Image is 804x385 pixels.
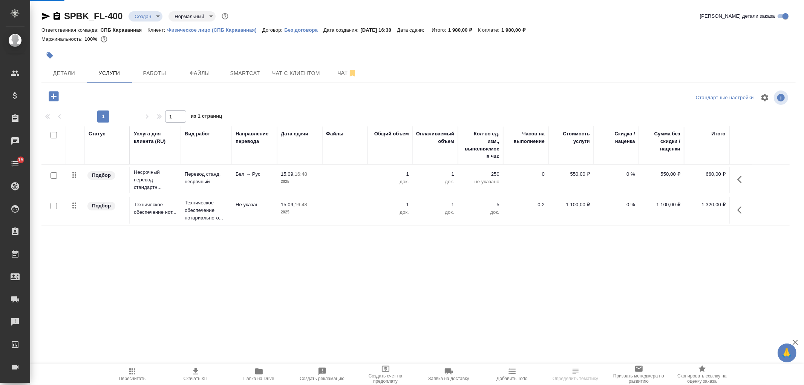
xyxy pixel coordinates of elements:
[329,68,365,78] span: Чат
[284,27,323,33] p: Без договора
[371,209,409,216] p: док.
[14,156,28,164] span: 15
[99,34,109,44] button: 0.00 RUB;
[597,170,635,178] p: 0 %
[448,27,478,33] p: 1 980,00 ₽
[326,130,343,138] div: Файлы
[101,27,148,33] p: СПБ Караванная
[281,130,308,138] div: Дата сдачи
[503,197,548,224] td: 0.2
[84,36,99,42] p: 100%
[462,170,499,178] p: 250
[361,27,397,33] p: [DATE] 16:38
[281,209,319,216] p: 2025
[92,202,111,210] p: Подбор
[781,345,793,361] span: 🙏
[272,69,320,78] span: Чат с клиентом
[643,201,680,209] p: 1 100,00 ₽
[778,344,796,362] button: 🙏
[167,27,262,33] p: Физическое лицо (СПБ Караванная)
[688,170,726,178] p: 660,00 ₽
[182,69,218,78] span: Файлы
[41,12,51,21] button: Скопировать ссылку для ЯМессенджера
[417,178,454,186] p: док.
[462,130,499,160] div: Кол-во ед. изм., выполняемое в час
[374,130,409,138] div: Общий объем
[397,27,426,33] p: Дата сдачи:
[191,112,222,123] span: из 1 страниц
[41,47,58,64] button: Добавить тэг
[462,209,499,216] p: док.
[478,27,502,33] p: К оплате:
[136,69,173,78] span: Работы
[168,11,215,21] div: Создан
[236,170,273,178] p: Бел → Рус
[417,201,454,209] p: 1
[89,130,106,138] div: Статус
[185,199,228,222] p: Техническое обеспечение нотариального...
[64,11,123,21] a: SPBK_FL-400
[172,13,206,20] button: Нормальный
[129,11,162,21] div: Создан
[147,27,167,33] p: Клиент:
[295,202,307,207] p: 16:48
[236,201,273,209] p: Не указан
[552,130,590,145] div: Стоимость услуги
[185,170,228,186] p: Перевод станд. несрочный
[41,27,101,33] p: Ответственная команда:
[416,130,454,145] div: Оплачиваемый объем
[281,171,295,177] p: 15.09,
[134,201,177,216] p: Техническое обеспечение нот...
[694,92,756,104] div: split button
[323,27,360,33] p: Дата создания:
[134,169,177,191] p: Несрочный перевод стандартн...
[41,36,84,42] p: Маржинальность:
[2,154,28,173] a: 15
[91,69,127,78] span: Услуги
[43,89,64,104] button: Добавить услугу
[281,178,319,186] p: 2025
[134,130,177,145] div: Услуга для клиента (RU)
[552,170,590,178] p: 550,00 ₽
[733,170,751,189] button: Показать кнопки
[643,170,680,178] p: 550,00 ₽
[700,12,775,20] span: [PERSON_NAME] детали заказа
[462,201,499,209] p: 5
[417,170,454,178] p: 1
[643,130,680,153] div: Сумма без скидки / наценки
[597,130,635,145] div: Скидка / наценка
[774,90,790,105] span: Посмотреть информацию
[284,26,323,33] a: Без договора
[92,172,111,179] p: Подбор
[46,69,82,78] span: Детали
[688,201,726,209] p: 1 320,00 ₽
[371,178,409,186] p: док.
[220,11,230,21] button: Доп статусы указывают на важность/срочность заказа
[507,130,545,145] div: Часов на выполнение
[432,27,448,33] p: Итого:
[185,130,210,138] div: Вид работ
[733,201,751,219] button: Показать кнопки
[348,69,357,78] svg: Отписаться
[417,209,454,216] p: док.
[262,27,285,33] p: Договор:
[371,170,409,178] p: 1
[756,89,774,107] span: Настроить таблицу
[167,26,262,33] a: Физическое лицо (СПБ Караванная)
[712,130,726,138] div: Итого
[503,167,548,193] td: 0
[295,171,307,177] p: 16:48
[52,12,61,21] button: Скопировать ссылку
[597,201,635,209] p: 0 %
[281,202,295,207] p: 15.09,
[236,130,273,145] div: Направление перевода
[227,69,263,78] span: Smartcat
[462,178,499,186] p: не указано
[501,27,531,33] p: 1 980,00 ₽
[371,201,409,209] p: 1
[552,201,590,209] p: 1 100,00 ₽
[132,13,153,20] button: Создан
